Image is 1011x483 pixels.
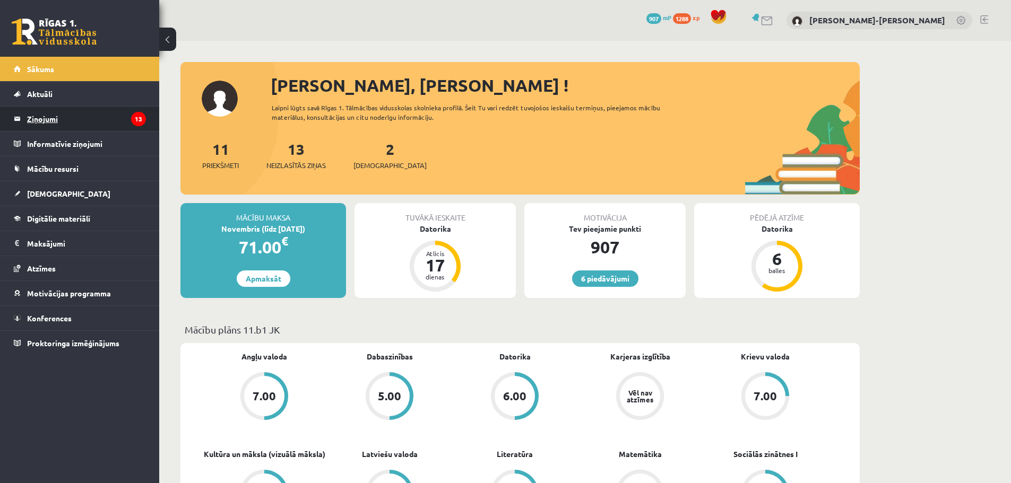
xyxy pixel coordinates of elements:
[355,223,516,293] a: Datorika Atlicis 17 dienas
[27,164,79,173] span: Mācību resursi
[355,223,516,234] div: Datorika
[524,203,686,223] div: Motivācija
[27,264,56,273] span: Atzīmes
[419,274,451,280] div: dienas
[809,15,945,25] a: [PERSON_NAME]-[PERSON_NAME]
[266,139,326,171] a: 13Neizlasītās ziņas
[378,390,401,402] div: 5.00
[355,203,516,223] div: Tuvākā ieskaite
[419,257,451,274] div: 17
[694,223,860,234] div: Datorika
[14,281,146,305] a: Motivācijas programma
[693,13,699,22] span: xp
[14,331,146,355] a: Proktoringa izmēģinājums
[733,449,798,460] a: Sociālās zinātnes I
[673,13,691,24] span: 1288
[499,351,531,362] a: Datorika
[27,231,146,256] legend: Maksājumi
[14,231,146,256] a: Maksājumi
[792,16,802,27] img: Martins Frīdenbergs-Tomašs
[202,139,239,171] a: 11Priekšmeti
[27,64,54,74] span: Sākums
[577,372,703,422] a: Vēl nav atzīmes
[524,223,686,234] div: Tev pieejamie punkti
[610,351,670,362] a: Karjeras izglītība
[253,390,276,402] div: 7.00
[353,139,427,171] a: 2[DEMOGRAPHIC_DATA]
[131,112,146,126] i: 13
[27,338,119,348] span: Proktoringa izmēģinājums
[14,107,146,131] a: Ziņojumi13
[237,270,290,287] a: Apmaksāt
[180,203,346,223] div: Mācību maksa
[327,372,452,422] a: 5.00
[761,267,793,274] div: balles
[497,449,533,460] a: Literatūra
[27,288,111,298] span: Motivācijas programma
[14,131,146,156] a: Informatīvie ziņojumi
[625,389,655,403] div: Vēl nav atzīmes
[14,181,146,206] a: [DEMOGRAPHIC_DATA]
[204,449,325,460] a: Kultūra un māksla (vizuālā māksla)
[353,160,427,171] span: [DEMOGRAPHIC_DATA]
[14,57,146,81] a: Sākums
[27,189,110,198] span: [DEMOGRAPHIC_DATA]
[12,19,97,45] a: Rīgas 1. Tālmācības vidusskola
[281,233,288,249] span: €
[754,390,777,402] div: 7.00
[241,351,287,362] a: Angļu valoda
[27,313,72,323] span: Konferences
[266,160,326,171] span: Neizlasītās ziņas
[14,82,146,106] a: Aktuāli
[14,206,146,231] a: Digitālie materiāli
[202,372,327,422] a: 7.00
[646,13,671,22] a: 907 mP
[703,372,828,422] a: 7.00
[14,156,146,181] a: Mācību resursi
[14,256,146,280] a: Atzīmes
[27,131,146,156] legend: Informatīvie ziņojumi
[694,223,860,293] a: Datorika 6 balles
[14,306,146,330] a: Konferences
[694,203,860,223] div: Pēdējā atzīme
[362,449,418,460] a: Latviešu valoda
[27,214,90,223] span: Digitālie materiāli
[271,73,860,98] div: [PERSON_NAME], [PERSON_NAME] !
[367,351,413,362] a: Dabaszinības
[524,234,686,260] div: 907
[185,322,856,337] p: Mācību plāns 11.b1 JK
[761,250,793,267] div: 6
[180,234,346,260] div: 71.00
[452,372,577,422] a: 6.00
[572,270,638,287] a: 6 piedāvājumi
[27,89,53,99] span: Aktuāli
[741,351,790,362] a: Krievu valoda
[503,390,526,402] div: 6.00
[180,223,346,234] div: Novembris (līdz [DATE])
[27,107,146,131] legend: Ziņojumi
[202,160,239,171] span: Priekšmeti
[673,13,705,22] a: 1288 xp
[663,13,671,22] span: mP
[419,250,451,257] div: Atlicis
[646,13,661,24] span: 907
[272,103,679,122] div: Laipni lūgts savā Rīgas 1. Tālmācības vidusskolas skolnieka profilā. Šeit Tu vari redzēt tuvojošo...
[619,449,662,460] a: Matemātika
